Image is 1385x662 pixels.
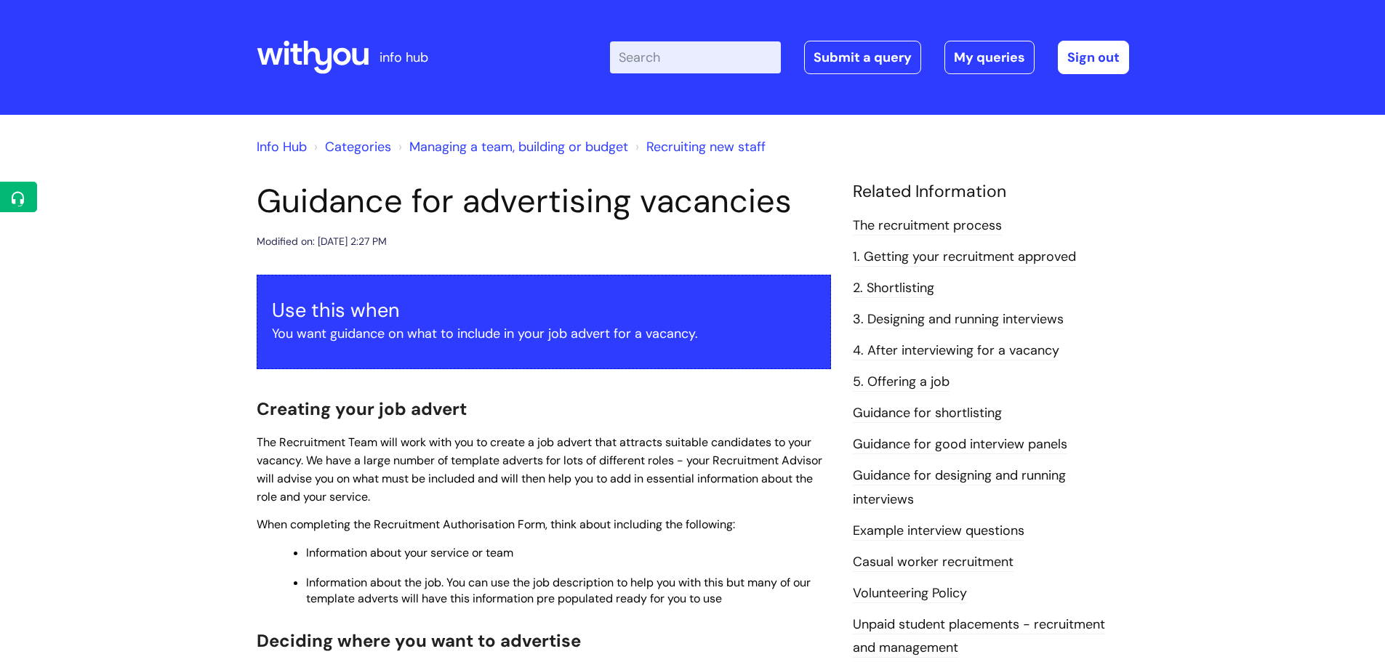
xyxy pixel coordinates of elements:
span: Deciding where you want to advertise [257,629,581,652]
li: Recruiting new staff [632,135,766,158]
a: Volunteering Policy [853,584,967,603]
a: 1. Getting your recruitment approved [853,248,1076,267]
a: Managing a team, building or budget [409,138,628,156]
div: | - [610,41,1129,74]
a: Info Hub [257,138,307,156]
h4: Related Information [853,182,1129,202]
li: Solution home [310,135,391,158]
a: Casual worker recruitment [853,553,1013,572]
a: 5. Offering a job [853,373,950,392]
span: Information about the job. You can use the job description to help you with this but many of our ... [306,575,811,606]
div: Modified on: [DATE] 2:27 PM [257,233,387,251]
a: Guidance for designing and running interviews [853,467,1066,509]
a: Example interview questions [853,522,1024,541]
span: Information about your service or team [306,545,513,560]
span: The Recruitment Team will work with you to create a job advert that attracts suitable candidates ... [257,435,822,504]
a: Categories [325,138,391,156]
span: When completing the Recruitment Authorisation Form, think about including the following: [257,517,735,532]
a: 3. Designing and running interviews [853,310,1064,329]
input: Search [610,41,781,73]
a: The recruitment process [853,217,1002,235]
a: My queries [944,41,1035,74]
a: Sign out [1058,41,1129,74]
li: Managing a team, building or budget [395,135,628,158]
h3: Use this when [272,299,816,322]
a: Unpaid student placements - recruitment and management [853,615,1105,658]
p: info hub [380,46,428,69]
a: Guidance for good interview panels [853,435,1067,454]
p: You want guidance on what to include in your job advert for a vacancy. [272,322,816,345]
span: Creating your job advert [257,397,467,420]
a: Guidance for shortlisting [853,404,1002,423]
a: 2. Shortlisting [853,279,934,298]
a: Recruiting new staff [646,138,766,156]
a: 4. After interviewing for a vacancy [853,342,1059,360]
a: Submit a query [804,41,921,74]
h1: Guidance for advertising vacancies [257,182,831,221]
